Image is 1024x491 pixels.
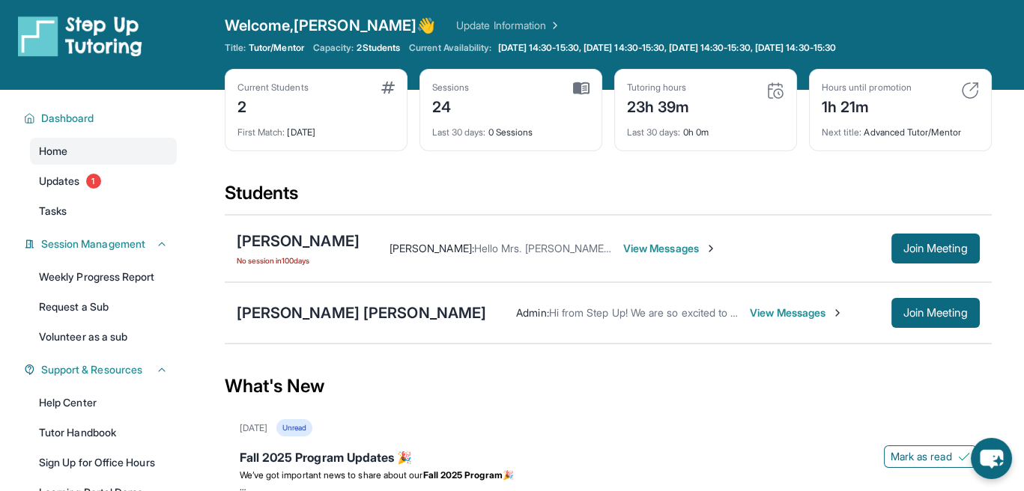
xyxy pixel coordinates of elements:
[30,293,177,320] a: Request a Sub
[831,307,843,319] img: Chevron-Right
[432,118,590,138] div: 0 Sessions
[39,204,67,219] span: Tasks
[39,174,80,189] span: Updates
[822,82,912,94] div: Hours until promotion
[456,18,561,33] a: Update Information
[41,237,145,251] span: Session Management
[237,94,309,118] div: 2
[30,168,177,195] a: Updates1
[41,111,94,126] span: Dashboard
[249,42,304,54] span: Tutor/Mentor
[381,82,395,94] img: card
[971,438,1012,479] button: chat-button
[903,244,968,253] span: Join Meeting
[432,94,470,118] div: 24
[891,298,980,328] button: Join Meeting
[225,42,246,54] span: Title:
[237,302,487,323] div: [PERSON_NAME] [PERSON_NAME]
[627,82,690,94] div: Tutoring hours
[30,263,177,290] a: Weekly Progress Report
[409,42,491,54] span: Current Availability:
[30,449,177,476] a: Sign Up for Office Hours
[237,82,309,94] div: Current Students
[240,469,423,481] span: We’ve got important news to share about our
[237,231,360,251] div: [PERSON_NAME]
[822,94,912,118] div: 1h 21m
[498,42,836,54] span: [DATE] 14:30-15:30, [DATE] 14:30-15:30, [DATE] 14:30-15:30, [DATE] 14:30-15:30
[495,42,839,54] a: [DATE] 14:30-15:30, [DATE] 14:30-15:30, [DATE] 14:30-15:30, [DATE] 14:30-15:30
[573,82,590,95] img: card
[503,469,514,481] span: 🎉
[627,118,784,138] div: 0h 0m
[30,389,177,416] a: Help Center
[627,94,690,118] div: 23h 39m
[961,82,979,100] img: card
[432,126,486,138] span: Last 30 days :
[750,305,843,320] span: View Messages
[903,308,968,317] span: Join Meeting
[225,15,436,36] span: Welcome, [PERSON_NAME] 👋
[30,138,177,165] a: Home
[390,242,474,254] span: [PERSON_NAME] :
[313,42,354,54] span: Capacity:
[627,126,681,138] span: Last 30 days :
[891,234,980,263] button: Join Meeting
[35,237,168,251] button: Session Management
[86,174,101,189] span: 1
[41,362,142,377] span: Support & Resources
[225,181,992,214] div: Students
[432,82,470,94] div: Sessions
[766,82,784,100] img: card
[546,18,561,33] img: Chevron Right
[39,144,67,159] span: Home
[357,42,400,54] span: 2 Students
[884,445,977,468] button: Mark as read
[237,118,395,138] div: [DATE]
[225,353,992,419] div: What's New
[822,118,979,138] div: Advanced Tutor/Mentor
[30,419,177,446] a: Tutor Handbook
[240,422,267,434] div: [DATE]
[822,126,862,138] span: Next title :
[240,448,977,469] div: Fall 2025 Program Updates 🎉
[958,451,970,463] img: Mark as read
[623,241,717,256] span: View Messages
[237,126,285,138] span: First Match :
[35,362,168,377] button: Support & Resources
[30,323,177,350] a: Volunteer as a sub
[705,243,717,254] img: Chevron-Right
[18,15,142,57] img: logo
[891,449,952,464] span: Mark as read
[35,111,168,126] button: Dashboard
[30,198,177,225] a: Tasks
[423,469,503,481] strong: Fall 2025 Program
[276,419,312,436] div: Unread
[237,254,360,266] span: No session in 100 days
[516,306,548,319] span: Admin :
